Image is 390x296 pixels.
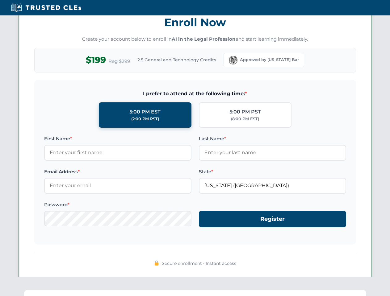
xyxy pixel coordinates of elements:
[129,108,161,116] div: 5:00 PM EST
[199,168,346,175] label: State
[172,36,236,42] strong: AI in the Legal Profession
[86,53,106,67] span: $199
[44,135,191,142] label: First Name
[108,58,130,65] span: Reg $299
[44,201,191,208] label: Password
[162,260,236,267] span: Secure enrollment • Instant access
[231,116,259,122] div: (8:00 PM EST)
[44,90,346,98] span: I prefer to attend at the following time:
[44,168,191,175] label: Email Address
[229,108,261,116] div: 5:00 PM PST
[34,13,356,32] h3: Enroll Now
[229,56,237,64] img: Florida Bar
[199,135,346,142] label: Last Name
[199,178,346,193] input: Florida (FL)
[199,145,346,160] input: Enter your last name
[9,3,83,12] img: Trusted CLEs
[44,145,191,160] input: Enter your first name
[34,36,356,43] p: Create your account below to enroll in and start learning immediately.
[199,211,346,227] button: Register
[131,116,159,122] div: (2:00 PM PST)
[154,261,159,265] img: 🔒
[240,57,299,63] span: Approved by [US_STATE] Bar
[44,178,191,193] input: Enter your email
[137,56,216,63] span: 2.5 General and Technology Credits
